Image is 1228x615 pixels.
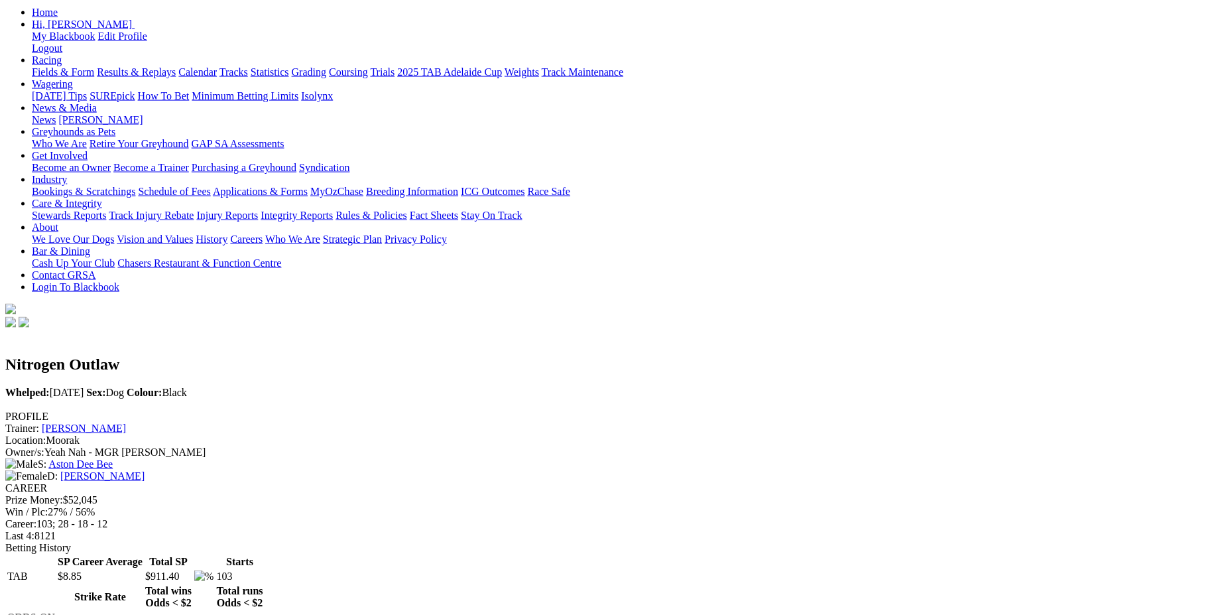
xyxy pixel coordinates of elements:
[32,162,111,173] a: Become an Owner
[292,66,326,78] a: Grading
[215,570,263,583] td: 103
[145,570,192,583] td: $911.40
[32,210,1223,222] div: Care & Integrity
[57,584,143,610] th: Strike Rate
[527,186,570,197] a: Race Safe
[5,458,38,470] img: Male
[230,234,263,245] a: Careers
[5,470,58,482] span: D:
[261,210,333,221] a: Integrity Reports
[194,571,214,582] img: %
[32,186,1223,198] div: Industry
[251,66,289,78] a: Statistics
[5,530,1223,542] div: 8121
[32,245,90,257] a: Bar & Dining
[32,90,87,102] a: [DATE] Tips
[138,186,210,197] a: Schedule of Fees
[109,210,194,221] a: Track Injury Rebate
[32,222,58,233] a: About
[219,66,248,78] a: Tracks
[265,234,320,245] a: Who We Are
[32,138,87,149] a: Who We Are
[32,42,62,54] a: Logout
[213,186,308,197] a: Applications & Forms
[178,66,217,78] a: Calendar
[32,114,1223,126] div: News & Media
[32,31,1223,54] div: Hi, [PERSON_NAME]
[5,458,46,470] span: S:
[192,138,284,149] a: GAP SA Assessments
[7,570,56,583] td: TAB
[58,114,143,125] a: [PERSON_NAME]
[32,78,73,90] a: Wagering
[32,186,135,197] a: Bookings & Scratchings
[5,411,1223,423] div: PROFILE
[97,66,176,78] a: Results & Replays
[32,114,56,125] a: News
[32,126,115,137] a: Greyhounds as Pets
[215,555,263,569] th: Starts
[196,234,227,245] a: History
[5,423,39,434] span: Trainer:
[215,584,263,610] th: Total runs Odds < $2
[32,19,135,30] a: Hi, [PERSON_NAME]
[145,555,192,569] th: Total SP
[32,102,97,113] a: News & Media
[90,138,189,149] a: Retire Your Greyhound
[117,234,193,245] a: Vision and Values
[5,494,1223,506] div: $52,045
[301,90,333,102] a: Isolynx
[57,555,143,569] th: SP Career Average
[299,162,349,173] a: Syndication
[32,281,119,293] a: Login To Blackbook
[90,90,135,102] a: SUREpick
[5,435,1223,446] div: Moorak
[366,186,458,197] a: Breeding Information
[42,423,126,434] a: [PERSON_NAME]
[5,530,34,541] span: Last 4:
[117,257,281,269] a: Chasers Restaurant & Function Centre
[542,66,623,78] a: Track Maintenance
[5,482,1223,494] div: CAREER
[145,584,192,610] th: Total wins Odds < $2
[32,234,1223,245] div: About
[138,90,190,102] a: How To Bet
[32,269,95,281] a: Contact GRSA
[5,356,1223,374] h2: Nitrogen Outlaw
[5,518,1223,530] div: 103; 28 - 18 - 12
[461,186,524,197] a: ICG Outcomes
[32,31,95,42] a: My Blackbook
[60,470,145,482] a: [PERSON_NAME]
[57,570,143,583] td: $8.85
[32,90,1223,102] div: Wagering
[32,198,102,209] a: Care & Integrity
[370,66,395,78] a: Trials
[32,234,114,245] a: We Love Our Dogs
[397,66,502,78] a: 2025 TAB Adelaide Cup
[5,494,63,506] span: Prize Money:
[336,210,407,221] a: Rules & Policies
[32,162,1223,174] div: Get Involved
[32,174,67,185] a: Industry
[329,66,368,78] a: Coursing
[5,387,84,398] span: [DATE]
[32,138,1223,150] div: Greyhounds as Pets
[32,19,132,30] span: Hi, [PERSON_NAME]
[98,31,147,42] a: Edit Profile
[5,435,46,446] span: Location:
[32,150,88,161] a: Get Involved
[5,506,1223,518] div: 27% / 56%
[410,210,458,221] a: Fact Sheets
[32,257,115,269] a: Cash Up Your Club
[127,387,187,398] span: Black
[385,234,447,245] a: Privacy Policy
[461,210,522,221] a: Stay On Track
[86,387,124,398] span: Dog
[32,257,1223,269] div: Bar & Dining
[5,446,44,458] span: Owner/s:
[5,387,50,398] b: Whelped:
[32,66,1223,78] div: Racing
[127,387,162,398] b: Colour:
[5,518,36,529] span: Career:
[192,90,298,102] a: Minimum Betting Limits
